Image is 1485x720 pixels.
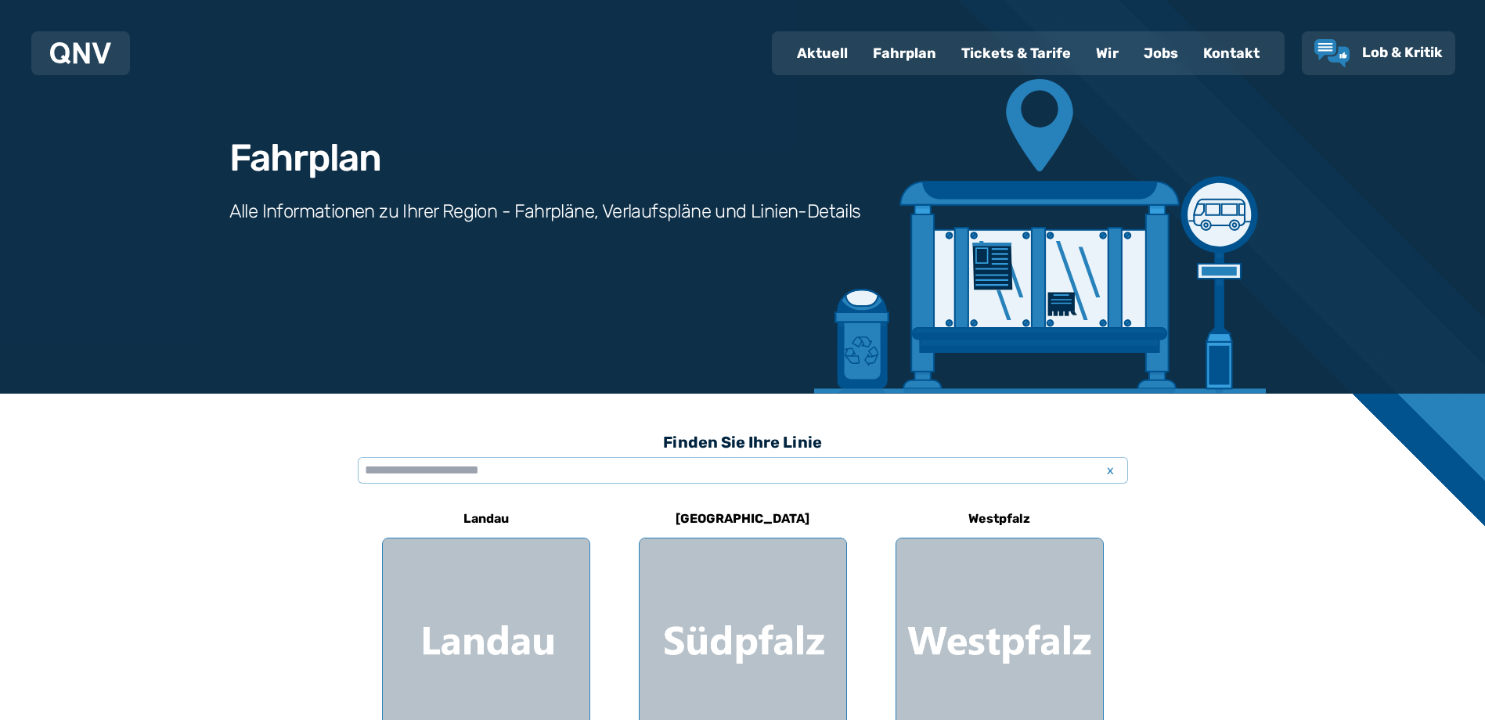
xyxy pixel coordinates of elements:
[669,506,816,531] h6: [GEOGRAPHIC_DATA]
[1100,461,1122,480] span: x
[229,139,381,177] h1: Fahrplan
[949,33,1083,74] a: Tickets & Tarife
[1083,33,1131,74] a: Wir
[229,199,861,224] h3: Alle Informationen zu Ihrer Region - Fahrpläne, Verlaufspläne und Linien-Details
[962,506,1036,531] h6: Westpfalz
[50,38,111,69] a: QNV Logo
[1191,33,1272,74] a: Kontakt
[1314,39,1443,67] a: Lob & Kritik
[1131,33,1191,74] a: Jobs
[860,33,949,74] a: Fahrplan
[457,506,515,531] h6: Landau
[358,425,1128,459] h3: Finden Sie Ihre Linie
[50,42,111,64] img: QNV Logo
[784,33,860,74] a: Aktuell
[1362,44,1443,61] span: Lob & Kritik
